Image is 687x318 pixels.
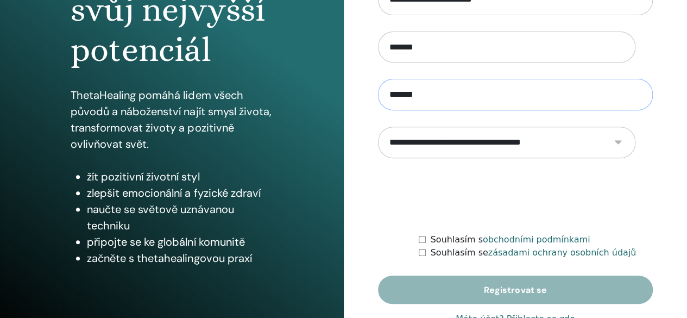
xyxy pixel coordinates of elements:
[87,170,199,184] font: žít pozitivní životní styl
[488,247,636,258] a: zásadami ochrany osobních údajů
[430,234,482,245] font: Souhlasím s
[71,88,271,151] font: ThetaHealing pomáhá lidem všech původů a náboženství najít smysl života, transformovat životy a p...
[87,186,260,200] font: zlepšit emocionální a fyzické zdraví
[87,202,234,233] font: naučte se světově uznávanou techniku
[483,234,590,245] a: obchodními podmínkami
[430,247,488,258] font: Souhlasím se
[87,235,244,249] font: připojte se ke globální komunitě
[87,251,251,265] font: začněte s thetahealingovou praxí
[433,174,598,217] iframe: reCAPTCHA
